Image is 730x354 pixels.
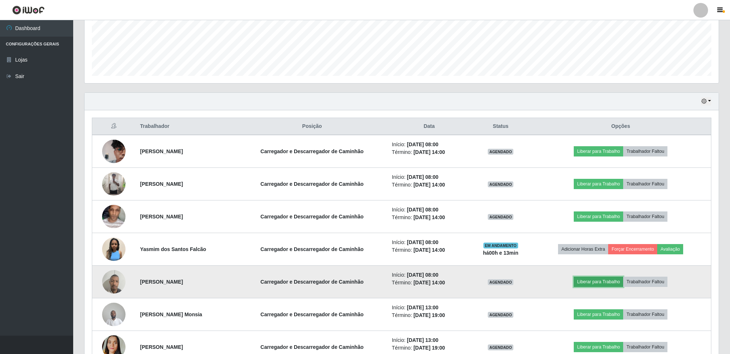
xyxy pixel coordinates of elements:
[407,305,438,310] time: [DATE] 13:00
[140,148,183,154] strong: [PERSON_NAME]
[392,311,467,319] li: Término:
[574,277,623,287] button: Liberar para Trabalho
[392,271,467,279] li: Início:
[261,279,364,285] strong: Carregador e Descarregador de Caminhão
[261,344,364,350] strong: Carregador e Descarregador de Caminhão
[574,342,623,352] button: Liberar para Trabalho
[392,336,467,344] li: Início:
[237,118,388,135] th: Posição
[392,304,467,311] li: Início:
[102,237,126,261] img: 1751205248263.jpeg
[623,179,667,189] button: Trabalhador Faltou
[407,272,438,278] time: [DATE] 08:00
[392,279,467,287] li: Término:
[413,247,445,253] time: [DATE] 14:00
[488,279,513,285] span: AGENDADO
[488,214,513,220] span: AGENDADO
[392,173,467,181] li: Início:
[140,246,206,252] strong: Yasmim dos Santos Falcão
[407,207,438,213] time: [DATE] 08:00
[574,179,623,189] button: Liberar para Trabalho
[623,211,667,222] button: Trabalhador Faltou
[483,250,519,256] strong: há 00 h e 13 min
[413,312,445,318] time: [DATE] 19:00
[530,118,711,135] th: Opções
[488,181,513,187] span: AGENDADO
[488,149,513,155] span: AGENDADO
[140,214,183,220] strong: [PERSON_NAME]
[261,148,364,154] strong: Carregador e Descarregador de Caminhão
[483,243,518,248] span: EM ANDAMENTO
[558,244,608,254] button: Adicionar Horas Extra
[140,279,183,285] strong: [PERSON_NAME]
[261,311,364,317] strong: Carregador e Descarregador de Caminhão
[413,149,445,155] time: [DATE] 14:00
[140,181,183,187] strong: [PERSON_NAME]
[392,141,467,148] li: Início:
[471,118,531,135] th: Status
[392,344,467,352] li: Término:
[574,309,623,320] button: Liberar para Trabalho
[608,244,657,254] button: Forçar Encerramento
[388,118,471,135] th: Data
[413,280,445,285] time: [DATE] 14:00
[392,148,467,156] li: Término:
[574,146,623,156] button: Liberar para Trabalho
[136,118,237,135] th: Trabalhador
[102,198,126,236] img: 1749255335293.jpeg
[140,344,183,350] strong: [PERSON_NAME]
[407,174,438,180] time: [DATE] 08:00
[392,181,467,189] li: Término:
[657,244,683,254] button: Avaliação
[12,5,45,15] img: CoreUI Logo
[407,337,438,343] time: [DATE] 13:00
[140,311,202,317] strong: [PERSON_NAME] Monsia
[261,214,364,220] strong: Carregador e Descarregador de Caminhão
[392,214,467,221] li: Término:
[413,182,445,188] time: [DATE] 14:00
[392,246,467,254] li: Término:
[623,146,667,156] button: Trabalhador Faltou
[261,181,364,187] strong: Carregador e Descarregador de Caminhão
[574,211,623,222] button: Liberar para Trabalho
[261,246,364,252] strong: Carregador e Descarregador de Caminhão
[413,214,445,220] time: [DATE] 14:00
[413,345,445,351] time: [DATE] 19:00
[623,309,667,320] button: Trabalhador Faltou
[488,312,513,318] span: AGENDADO
[392,206,467,214] li: Início:
[102,266,126,297] img: 1754024702641.jpeg
[488,344,513,350] span: AGENDADO
[407,239,438,245] time: [DATE] 08:00
[392,239,467,246] li: Início:
[407,141,438,147] time: [DATE] 08:00
[623,342,667,352] button: Trabalhador Faltou
[102,172,126,196] img: 1746814061107.jpeg
[102,299,126,330] img: 1746211066913.jpeg
[623,277,667,287] button: Trabalhador Faltou
[102,136,126,167] img: 1746651422933.jpeg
